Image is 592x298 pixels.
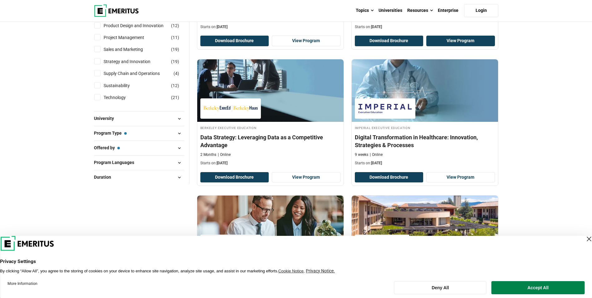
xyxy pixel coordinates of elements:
[94,115,119,122] span: University
[197,59,344,122] img: Data Strategy: Leveraging Data as a Competitive Advantage | Online Data Science and Analytics Course
[173,83,178,88] span: 12
[171,46,179,53] span: ( )
[355,172,423,183] button: Download Brochure
[94,174,116,181] span: Duration
[94,144,120,151] span: Offered by
[371,25,382,29] span: [DATE]
[355,152,368,157] p: 9 weeks
[371,161,382,165] span: [DATE]
[173,35,178,40] span: 11
[272,172,340,183] a: View Program
[200,152,216,157] p: 2 Months
[94,143,184,153] button: Offered by
[203,102,258,116] img: Berkeley Executive Education
[426,172,495,183] a: View Program
[355,133,495,149] h4: Digital Transformation in Healthcare: Innovation, Strategies & Processes
[464,4,498,17] a: Login
[174,70,179,77] span: ( )
[104,70,172,77] a: Supply Chain and Operations
[94,114,184,123] button: University
[104,34,157,41] a: Project Management
[171,82,179,89] span: ( )
[104,46,155,53] a: Sales and Marketing
[355,36,423,46] button: Download Brochure
[200,36,269,46] button: Download Brochure
[197,59,344,169] a: Data Science and Analytics Course by Berkeley Executive Education - November 13, 2025 Berkeley Ex...
[104,82,142,89] a: Sustainability
[370,152,383,157] p: Online
[355,125,495,130] h4: Imperial Executive Education
[104,58,163,65] a: Strategy and Innovation
[94,129,184,138] button: Program Type
[358,102,412,116] img: Imperial Executive Education
[200,161,340,166] p: Starts on:
[355,24,495,30] p: Starts on:
[175,71,178,76] span: 4
[200,125,340,130] h4: Berkeley Executive Education
[352,59,498,169] a: Digital Transformation Course by Imperial Executive Education - November 20, 2025 Imperial Execut...
[94,159,139,166] span: Program Languages
[104,94,138,101] a: Technology
[171,34,179,41] span: ( )
[171,94,179,101] span: ( )
[200,172,269,183] button: Download Brochure
[171,58,179,65] span: ( )
[217,25,228,29] span: [DATE]
[104,22,176,29] a: Product Design and Innovation
[200,24,340,30] p: Starts on:
[218,152,231,157] p: Online
[94,173,184,182] button: Duration
[426,36,495,46] a: View Program
[217,161,228,165] span: [DATE]
[173,59,178,64] span: 19
[173,23,178,28] span: 12
[171,22,179,29] span: ( )
[173,95,178,100] span: 21
[173,47,178,52] span: 19
[197,196,344,258] img: Digital Transformation Leadership Programme | Online Digital Transformation Course
[197,196,344,297] a: Digital Transformation Course by Imperial Executive Education - November 20, 2025 Imperial Execut...
[94,130,127,137] span: Program Type
[352,196,498,297] a: Digital Marketing Course by Stanford Graduate School of Business - December 4, 2025 Stanford Grad...
[200,133,340,149] h4: Data Strategy: Leveraging Data as a Competitive Advantage
[352,59,498,122] img: Digital Transformation in Healthcare: Innovation, Strategies & Processes | Online Digital Transfo...
[94,158,184,167] button: Program Languages
[272,36,340,46] a: View Program
[352,196,498,258] img: Digital Transformation and AI Playbook | Online Digital Marketing Course
[355,161,495,166] p: Starts on:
